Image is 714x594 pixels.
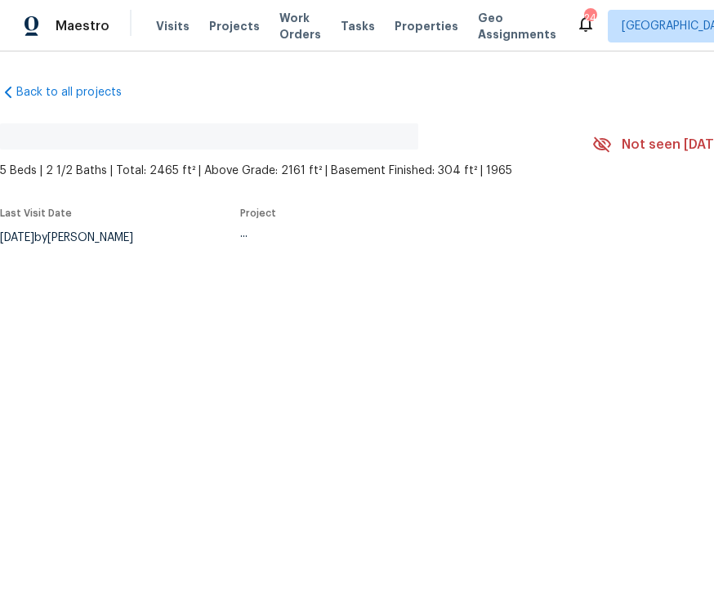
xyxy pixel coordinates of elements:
span: Work Orders [279,10,321,42]
div: ... [240,228,554,239]
span: Projects [209,18,260,34]
div: 24 [584,10,596,26]
span: Project [240,208,276,218]
span: Properties [395,18,458,34]
span: Geo Assignments [478,10,556,42]
span: Maestro [56,18,109,34]
span: Visits [156,18,190,34]
span: Tasks [341,20,375,32]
